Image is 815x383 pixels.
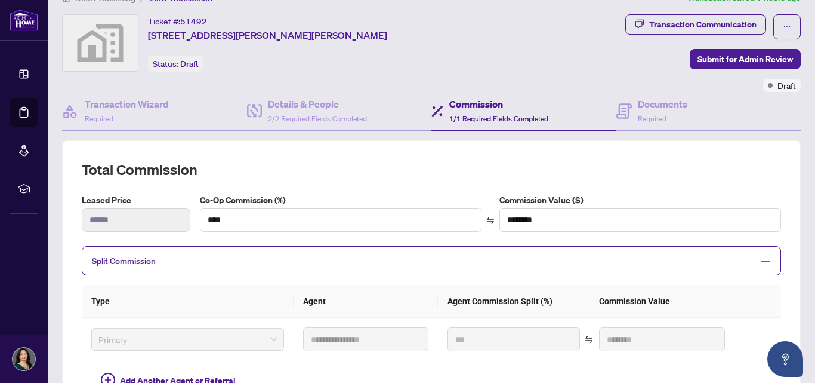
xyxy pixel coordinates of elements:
span: swap [585,335,593,344]
h4: Documents [638,97,687,111]
span: Primary [98,330,277,348]
th: Type [82,285,294,318]
img: svg%3e [63,15,138,71]
div: Split Commission [82,246,781,275]
h2: Total Commission [82,160,781,179]
div: Ticket #: [148,14,207,28]
button: Submit for Admin Review [690,49,801,69]
button: Transaction Communication [625,14,766,35]
span: Draft [777,79,796,92]
label: Leased Price [82,194,190,207]
button: Open asap [767,341,803,377]
div: Status: [148,56,203,72]
span: Required [85,114,113,123]
div: Transaction Communication [649,15,757,34]
h4: Commission [449,97,548,111]
img: Profile Icon [13,348,35,370]
span: 51492 [180,16,207,27]
label: Commission Value ($) [499,194,781,207]
h4: Transaction Wizard [85,97,169,111]
th: Agent Commission Split (%) [438,285,589,318]
span: Split Commission [92,256,156,266]
h4: Details & People [268,97,367,111]
th: Agent [294,285,438,318]
span: Submit for Admin Review [697,50,793,69]
span: 2/2 Required Fields Completed [268,114,367,123]
span: 1/1 Required Fields Completed [449,114,548,123]
th: Commission Value [589,285,734,318]
span: swap [486,216,495,225]
span: ellipsis [783,23,791,31]
span: Draft [180,59,199,69]
label: Co-Op Commission (%) [200,194,481,207]
span: minus [760,256,771,266]
span: Required [638,114,666,123]
span: [STREET_ADDRESS][PERSON_NAME][PERSON_NAME] [148,28,387,42]
img: logo [10,9,38,31]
